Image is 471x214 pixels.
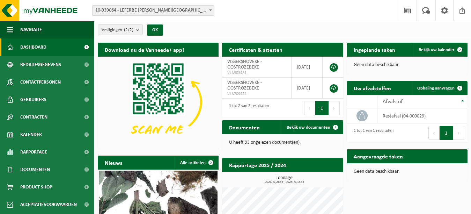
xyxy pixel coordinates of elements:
[419,48,455,52] span: Bekijk uw kalender
[92,5,214,16] span: 10-939064 - LEFERBE DOMINIQUE - VISSERSHOVEKE - OOSTROZEBEKE
[428,126,440,140] button: Previous
[102,25,133,35] span: Vestigingen
[93,6,214,15] span: 10-939064 - LEFERBE DOMINIQUE - VISSERSHOVEKE - OOSTROZEBEKE
[20,196,77,213] span: Acceptatievoorwaarden
[281,120,343,134] a: Bekijk uw documenten
[347,149,410,163] h2: Aangevraagde taken
[383,99,403,105] span: Afvalstof
[175,156,218,170] a: Alle artikelen
[147,24,163,36] button: OK
[226,176,343,184] h3: Tonnage
[98,43,191,56] h2: Download nu de Vanheede+ app!
[412,81,467,95] a: Ophaling aanvragen
[98,57,219,148] img: Download de VHEPlus App
[292,78,322,99] td: [DATE]
[350,125,393,141] div: 1 tot 1 van 1 resultaten
[98,156,129,169] h2: Nieuws
[20,56,61,73] span: Bedrijfsgegevens
[291,172,343,186] a: Bekijk rapportage
[20,73,61,91] span: Contactpersonen
[292,57,322,78] td: [DATE]
[222,43,289,56] h2: Certificaten & attesten
[329,101,340,115] button: Next
[229,140,336,145] p: U heeft 93 ongelezen document(en).
[20,21,42,38] span: Navigatie
[377,108,468,123] td: restafval (04-000029)
[20,91,46,108] span: Gebruikers
[222,158,293,172] h2: Rapportage 2025 / 2024
[354,169,461,174] p: Geen data beschikbaar.
[347,43,402,56] h2: Ingeplande taken
[227,91,286,97] span: VLA709444
[227,70,286,76] span: VLA903481
[453,126,464,140] button: Next
[226,180,343,184] span: 2024: 0,265 t - 2025: 0,155 t
[440,126,453,140] button: 1
[304,101,315,115] button: Previous
[20,161,50,178] span: Documenten
[227,80,262,91] span: VISSERSHOVEKE - OOSTROZEBEKE
[413,43,467,57] a: Bekijk uw kalender
[20,108,47,126] span: Contracten
[20,178,52,196] span: Product Shop
[124,28,133,32] count: (2/2)
[354,63,461,67] p: Geen data beschikbaar.
[315,101,329,115] button: 1
[227,59,262,70] span: VISSERSHOVEKE - OOSTROZEBEKE
[226,100,269,116] div: 1 tot 2 van 2 resultaten
[20,126,42,143] span: Kalender
[20,38,46,56] span: Dashboard
[417,86,455,91] span: Ophaling aanvragen
[20,143,47,161] span: Rapportage
[347,81,398,95] h2: Uw afvalstoffen
[222,120,267,134] h2: Documenten
[98,24,143,35] button: Vestigingen(2/2)
[287,125,330,130] span: Bekijk uw documenten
